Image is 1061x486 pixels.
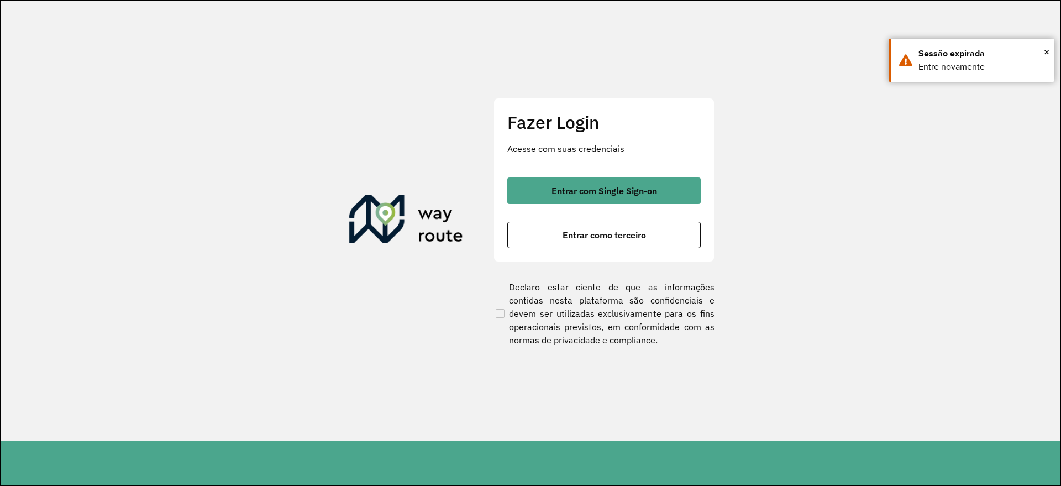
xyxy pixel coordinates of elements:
[507,142,701,155] p: Acesse com suas credenciais
[1044,44,1049,60] button: Close
[349,195,463,248] img: Roteirizador AmbevTech
[551,186,657,195] span: Entrar com Single Sign-on
[507,112,701,133] h2: Fazer Login
[493,280,715,347] label: Declaro estar ciente de que as informações contidas nesta plataforma são confidenciais e devem se...
[507,222,701,248] button: button
[563,231,646,239] span: Entrar como terceiro
[1044,44,1049,60] span: ×
[918,47,1046,60] div: Sessão expirada
[507,177,701,204] button: button
[918,60,1046,74] div: Entre novamente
